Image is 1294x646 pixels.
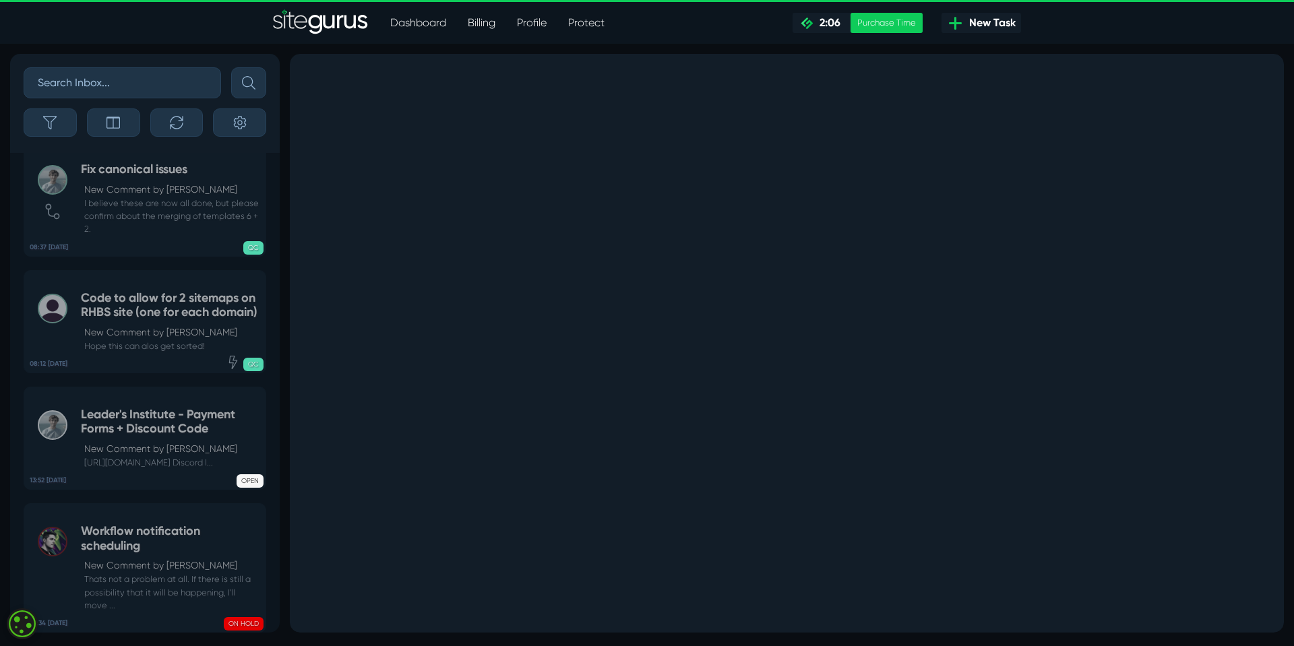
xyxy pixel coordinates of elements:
[81,197,259,236] small: I believe these are now all done, but please confirm about the merging of templates 6 + 2.
[814,16,840,29] span: 2:06
[557,9,615,36] a: Protect
[851,13,923,33] div: Purchase Time
[81,456,259,469] small: [URL][DOMAIN_NAME] Discord l...
[24,503,266,633] a: 16:34 [DATE] Workflow notification schedulingNew Comment by [PERSON_NAME] Thats not a problem at ...
[7,608,38,639] div: Cookie consent button
[243,241,264,255] span: QC
[964,15,1016,31] span: New Task
[30,476,66,486] b: 13:52 [DATE]
[81,162,259,177] h5: Fix canonical issues
[81,524,259,553] h5: Workflow notification scheduling
[84,558,259,573] p: New Comment by [PERSON_NAME]
[84,183,259,197] p: New Comment by [PERSON_NAME]
[84,442,259,456] p: New Comment by [PERSON_NAME]
[81,291,259,320] h5: Code to allow for 2 sitemaps on RHBS site (one for each domain)
[24,387,266,490] a: 13:52 [DATE] Leader's Institute - Payment Forms + Discount CodeNew Comment by [PERSON_NAME] [URL]...
[1248,600,1281,633] iframe: gist-messenger-bubble-iframe
[273,9,369,36] a: SiteGurus
[24,270,266,373] a: 08:12 [DATE] Code to allow for 2 sitemaps on RHBS site (one for each domain)New Comment by [PERSO...
[506,9,557,36] a: Profile
[30,243,68,253] b: 08:37 [DATE]
[84,325,259,340] p: New Comment by [PERSON_NAME]
[24,67,221,98] input: Search Inbox...
[30,618,67,628] b: 16:34 [DATE]
[793,13,923,33] a: 2:06 Purchase Time
[243,358,264,371] span: QC
[24,141,266,256] a: 08:37 [DATE] Fix canonical issuesNew Comment by [PERSON_NAME] I believe these are now all done, b...
[942,13,1021,33] a: New Task
[30,359,67,369] b: 08:12 [DATE]
[237,474,264,488] span: OPEN
[81,573,259,612] small: Thats not a problem at all. If there is still a possibility that it will be happening, I'll move ...
[457,9,506,36] a: Billing
[273,9,369,36] img: Sitegurus Logo
[81,408,259,437] h5: Leader's Institute - Payment Forms + Discount Code
[81,340,259,352] small: Hope this can alos get sorted!
[224,617,264,631] span: ON HOLD
[379,9,457,36] a: Dashboard
[226,355,240,368] div: Expedited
